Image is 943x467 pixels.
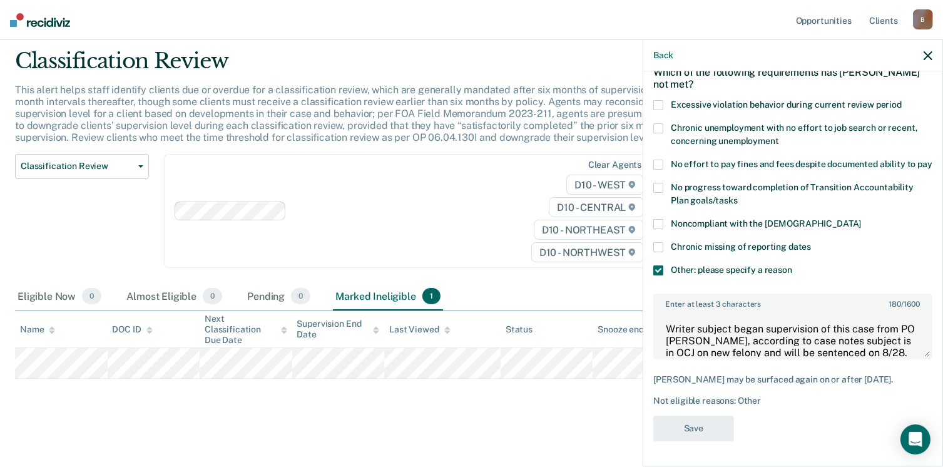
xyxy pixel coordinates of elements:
[655,312,931,358] textarea: Writer subject began supervision of this case from PO [PERSON_NAME], according to case notes subj...
[671,100,902,110] span: Excessive violation behavior during current review period
[15,283,104,310] div: Eligible Now
[671,218,861,228] span: Noncompliant with the [DEMOGRAPHIC_DATA]
[124,283,225,310] div: Almost Eligible
[15,48,722,84] div: Classification Review
[653,50,673,61] button: Back
[671,182,914,205] span: No progress toward completion of Transition Accountability Plan goals/tasks
[549,197,644,217] span: D10 - CENTRAL
[82,288,101,304] span: 0
[203,288,222,304] span: 0
[671,159,932,169] span: No effort to pay fines and fees despite documented ability to pay
[333,283,443,310] div: Marked Ineligible
[389,324,450,335] div: Last Viewed
[653,416,734,441] button: Save
[15,84,714,144] p: This alert helps staff identify clients due or overdue for a classification review, which are gen...
[671,265,792,275] span: Other: please specify a reason
[506,324,533,335] div: Status
[566,175,644,195] span: D10 - WEST
[653,396,932,406] div: Not eligible reasons: Other
[588,160,641,170] div: Clear agents
[913,9,933,29] div: B
[531,242,644,262] span: D10 - NORTHWEST
[297,319,380,340] div: Supervision End Date
[598,324,668,335] div: Snooze ends in
[20,324,55,335] div: Name
[889,300,901,309] span: 180
[671,242,811,252] span: Chronic missing of reporting dates
[113,324,153,335] div: DOC ID
[21,161,133,172] span: Classification Review
[10,13,70,27] img: Recidiviz
[245,283,313,310] div: Pending
[671,123,918,146] span: Chronic unemployment with no effort to job search or recent, concerning unemployment
[205,314,287,345] div: Next Classification Due Date
[900,424,930,454] div: Open Intercom Messenger
[655,295,931,309] label: Enter at least 3 characters
[653,374,932,385] div: [PERSON_NAME] may be surfaced again on or after [DATE].
[534,220,644,240] span: D10 - NORTHEAST
[422,288,441,304] span: 1
[653,56,932,100] div: Which of the following requirements has [PERSON_NAME] not met?
[291,288,310,304] span: 0
[889,300,920,309] span: / 1600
